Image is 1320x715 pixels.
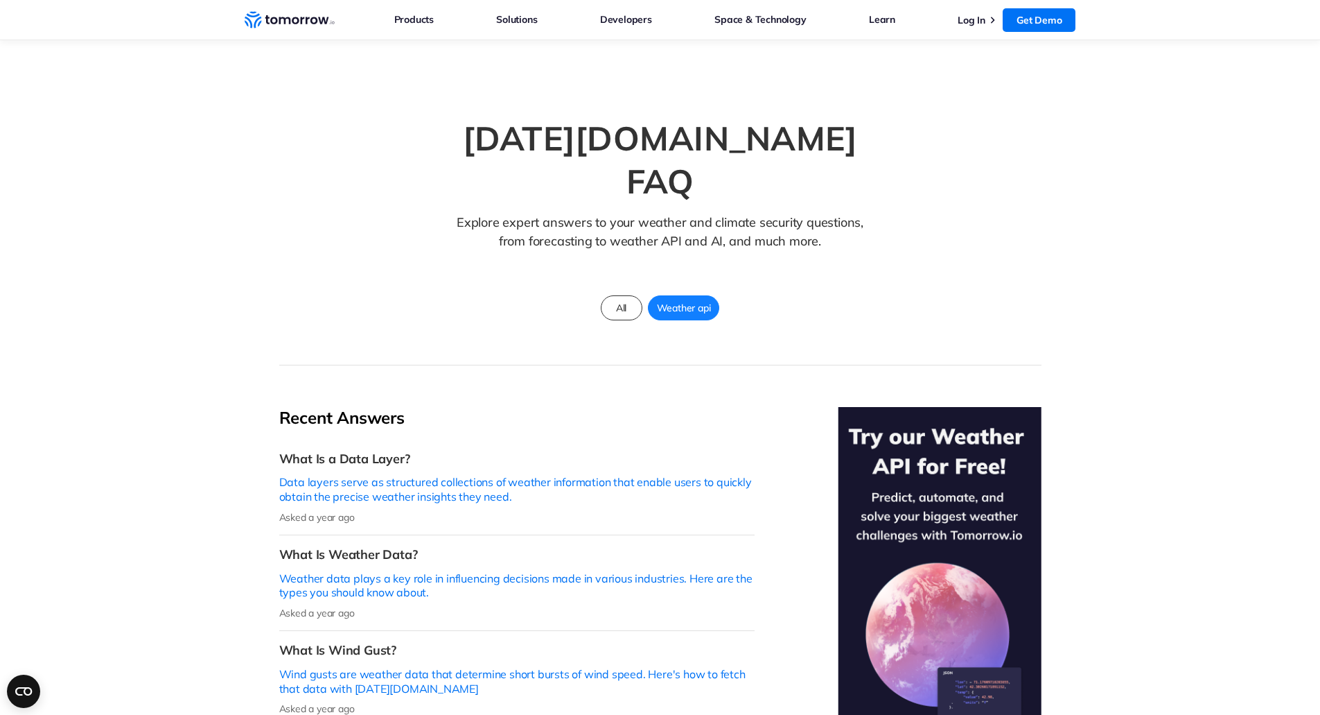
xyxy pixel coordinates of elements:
[245,10,335,31] a: Home link
[279,571,755,601] p: Weather data plays a key role in influencing decisions made in various industries. Here are the t...
[279,475,755,504] p: Data layers serve as structured collections of weather information that enable users to quickly o...
[601,295,642,320] a: All
[279,607,755,619] p: Asked a year ago
[496,10,537,28] a: Solutions
[279,703,755,715] p: Asked a year ago
[279,511,755,524] p: Asked a year ago
[394,10,434,28] a: Products
[279,535,755,631] a: What Is Weather Data?Weather data plays a key role in influencing decisions made in various indus...
[279,440,755,535] a: What Is a Data Layer?Data layers serve as structured collections of weather information that enab...
[7,675,40,708] button: Open CMP widget
[279,642,755,658] h3: What Is Wind Gust?
[279,546,755,562] h3: What Is Weather Data?
[279,407,755,429] h2: Recent Answers
[279,451,755,467] h3: What Is a Data Layer?
[648,295,720,320] a: Weather api
[608,299,635,317] span: All
[958,14,985,26] a: Log In
[1003,8,1075,32] a: Get Demo
[649,299,719,317] span: Weather api
[600,10,652,28] a: Developers
[279,667,755,696] p: Wind gusts are weather data that determine short bursts of wind speed. Here's how to fetch that d...
[425,117,896,203] h1: [DATE][DOMAIN_NAME] FAQ
[450,213,870,272] p: Explore expert answers to your weather and climate security questions, from forecasting to weathe...
[869,10,895,28] a: Learn
[714,10,806,28] a: Space & Technology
